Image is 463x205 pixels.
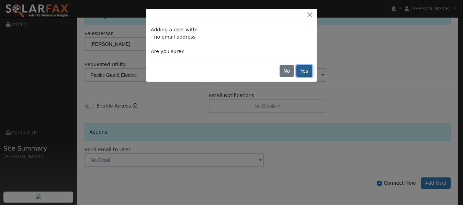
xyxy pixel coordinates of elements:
[305,11,315,19] button: Close
[280,65,294,77] button: No
[296,65,312,77] button: Yes
[151,34,195,40] span: - no email address
[151,27,197,32] span: Adding a user with:
[151,49,184,54] span: Are you sure?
